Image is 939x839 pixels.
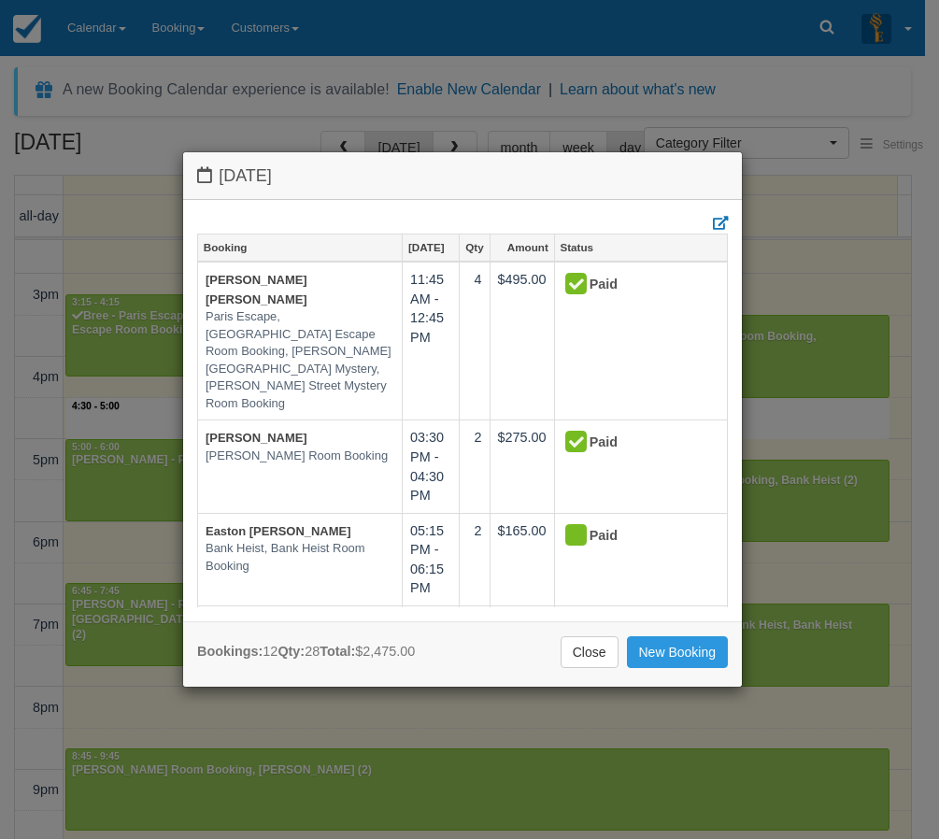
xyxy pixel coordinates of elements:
[555,235,727,261] a: Status
[206,273,307,306] a: [PERSON_NAME] [PERSON_NAME]
[206,308,394,412] em: Paris Escape, [GEOGRAPHIC_DATA] Escape Room Booking, [PERSON_NAME][GEOGRAPHIC_DATA] Mystery, [PER...
[403,235,459,261] a: [DATE]
[197,644,263,659] strong: Bookings:
[206,524,350,538] a: Easton [PERSON_NAME]
[197,642,415,661] div: 12 28 $2,475.00
[460,262,490,420] td: 4
[197,166,728,186] h4: [DATE]
[403,262,460,420] td: 11:45 AM - 12:45 PM
[206,540,394,575] em: Bank Heist, Bank Heist Room Booking
[403,420,460,513] td: 03:30 PM - 04:30 PM
[490,420,554,513] td: $275.00
[206,431,307,445] a: [PERSON_NAME]
[403,513,460,605] td: 05:15 PM - 06:15 PM
[198,235,402,261] a: Booking
[320,644,355,659] strong: Total:
[460,420,490,513] td: 2
[490,513,554,605] td: $165.00
[562,521,704,551] div: Paid
[562,428,704,458] div: Paid
[403,605,460,698] td: 05:00 PM - 06:00 PM
[490,605,554,698] td: $385.00
[561,636,619,668] a: Close
[490,262,554,420] td: $495.00
[627,636,729,668] a: New Booking
[460,235,489,261] a: Qty
[562,270,704,300] div: Paid
[460,605,490,698] td: 2
[277,644,305,659] strong: Qty:
[460,513,490,605] td: 2
[206,448,394,465] em: [PERSON_NAME] Room Booking
[491,235,554,261] a: Amount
